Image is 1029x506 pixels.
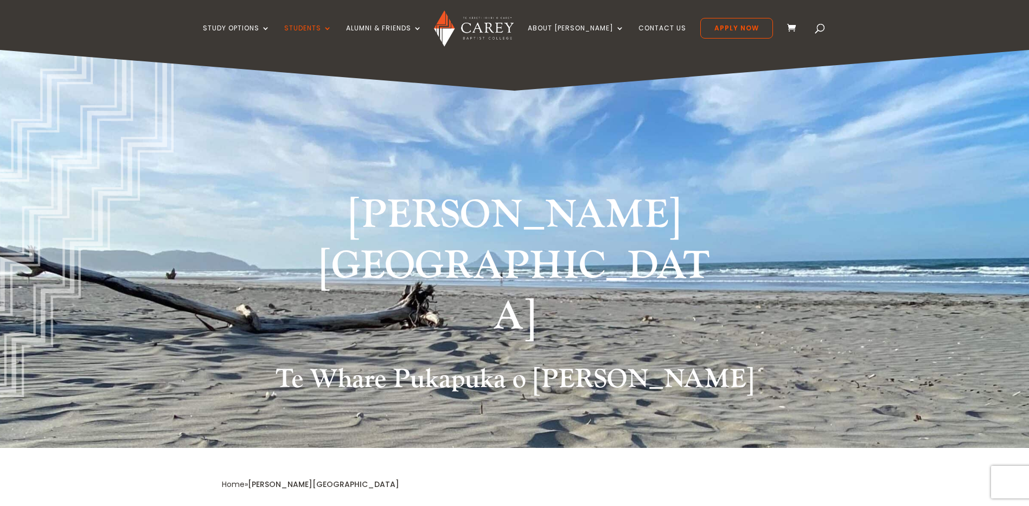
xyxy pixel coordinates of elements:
a: Contact Us [638,24,686,50]
a: Study Options [203,24,270,50]
h2: Te Whare Pukapuka o [PERSON_NAME] [222,364,808,401]
a: Students [284,24,332,50]
a: About [PERSON_NAME] [528,24,624,50]
span: » [222,479,399,490]
span: [PERSON_NAME][GEOGRAPHIC_DATA] [248,479,399,490]
img: Carey Baptist College [434,10,514,47]
a: Home [222,479,245,490]
h1: [PERSON_NAME][GEOGRAPHIC_DATA] [311,190,718,348]
a: Alumni & Friends [346,24,422,50]
a: Apply Now [700,18,773,39]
